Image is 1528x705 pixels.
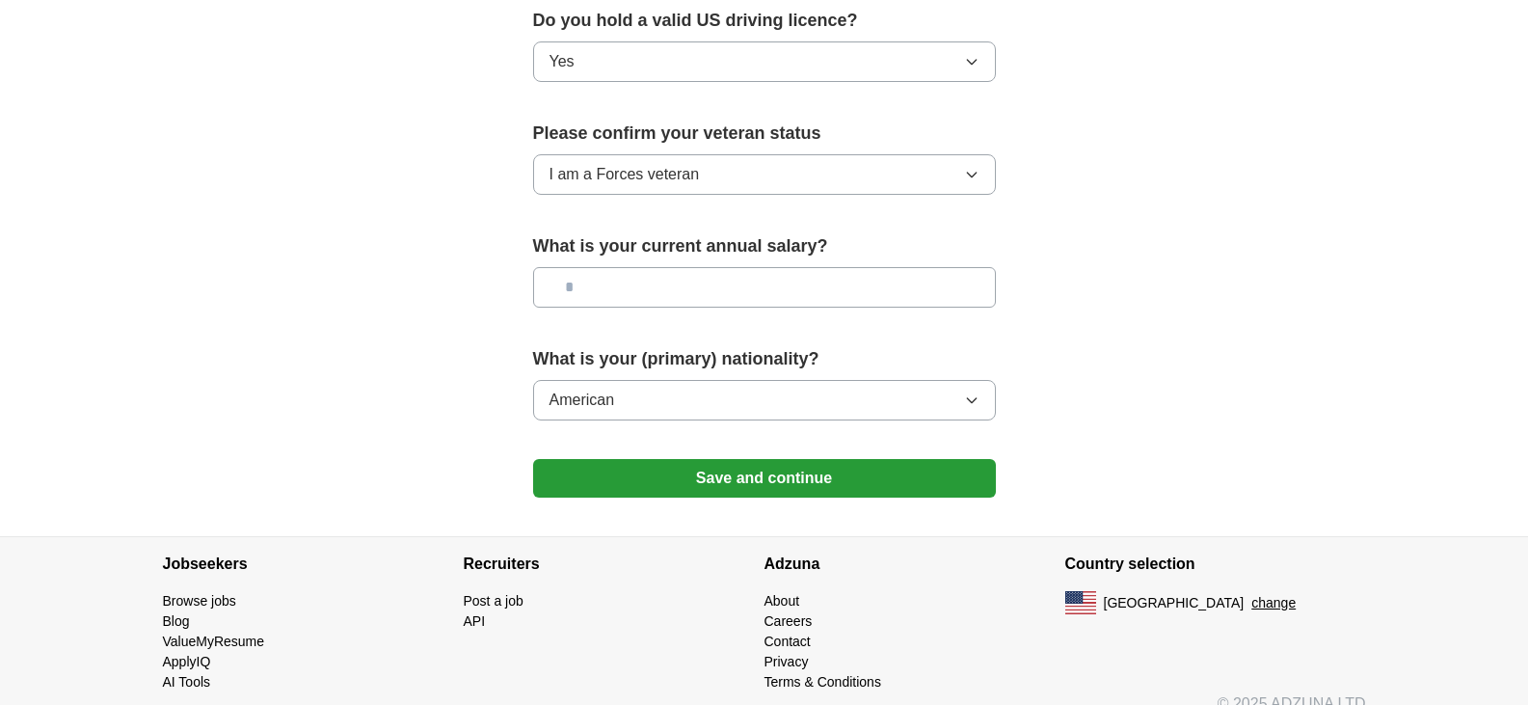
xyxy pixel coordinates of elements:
a: API [464,613,486,629]
a: ValueMyResume [163,634,265,649]
h4: Country selection [1065,537,1366,591]
span: [GEOGRAPHIC_DATA] [1104,593,1245,613]
span: I am a Forces veteran [550,163,700,186]
button: change [1251,593,1296,613]
button: Save and continue [533,459,996,498]
label: What is your current annual salary? [533,233,996,259]
a: ApplyIQ [163,654,211,669]
a: Post a job [464,593,523,609]
a: About [764,593,800,609]
a: Contact [764,634,811,649]
a: AI Tools [163,674,211,690]
label: What is your (primary) nationality? [533,346,996,372]
button: Yes [533,41,996,82]
a: Careers [764,613,813,629]
button: American [533,380,996,420]
span: Yes [550,50,575,73]
a: Terms & Conditions [764,674,881,690]
a: Blog [163,613,190,629]
a: Privacy [764,654,809,669]
a: Browse jobs [163,593,236,609]
img: US flag [1065,591,1096,614]
label: Do you hold a valid US driving licence? [533,8,996,34]
label: Please confirm your veteran status [533,121,996,147]
button: I am a Forces veteran [533,154,996,195]
span: American [550,389,615,412]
